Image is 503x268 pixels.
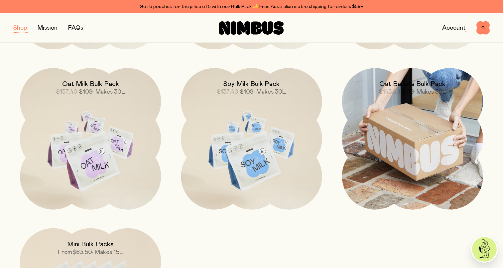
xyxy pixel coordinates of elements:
[414,89,446,95] span: • Makes 30L
[254,89,286,95] span: • Makes 30L
[402,89,414,95] span: $119
[38,25,58,31] a: Mission
[181,68,322,209] a: Soy Milk Bulk Pack$137.40$109• Makes 30L
[68,25,83,31] a: FAQs
[67,240,114,248] h2: Mini Bulk Packs
[92,249,123,255] span: • Makes 15L
[342,68,483,209] a: Oat Barista Bulk Pack$143.40$119• Makes 30L
[379,89,400,95] span: $143.40
[476,21,490,35] button: 0
[93,89,125,95] span: • Makes 30L
[240,89,254,95] span: $109
[20,68,161,209] a: Oat Milk Bulk Pack$137.40$109• Makes 30L
[58,249,72,255] span: From
[62,80,119,88] h2: Oat Milk Bulk Pack
[79,89,93,95] span: $109
[379,80,445,88] h2: Oat Barista Bulk Pack
[217,89,238,95] span: $137.40
[56,89,77,95] span: $137.40
[223,80,280,88] h2: Soy Milk Bulk Pack
[13,3,490,11] div: Get 6 pouches for the price of 5 with our Bulk Pack ✨ Free Australian metro shipping for orders $59+
[472,237,497,262] img: agent
[72,249,92,255] span: $63.50
[442,25,466,31] a: Account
